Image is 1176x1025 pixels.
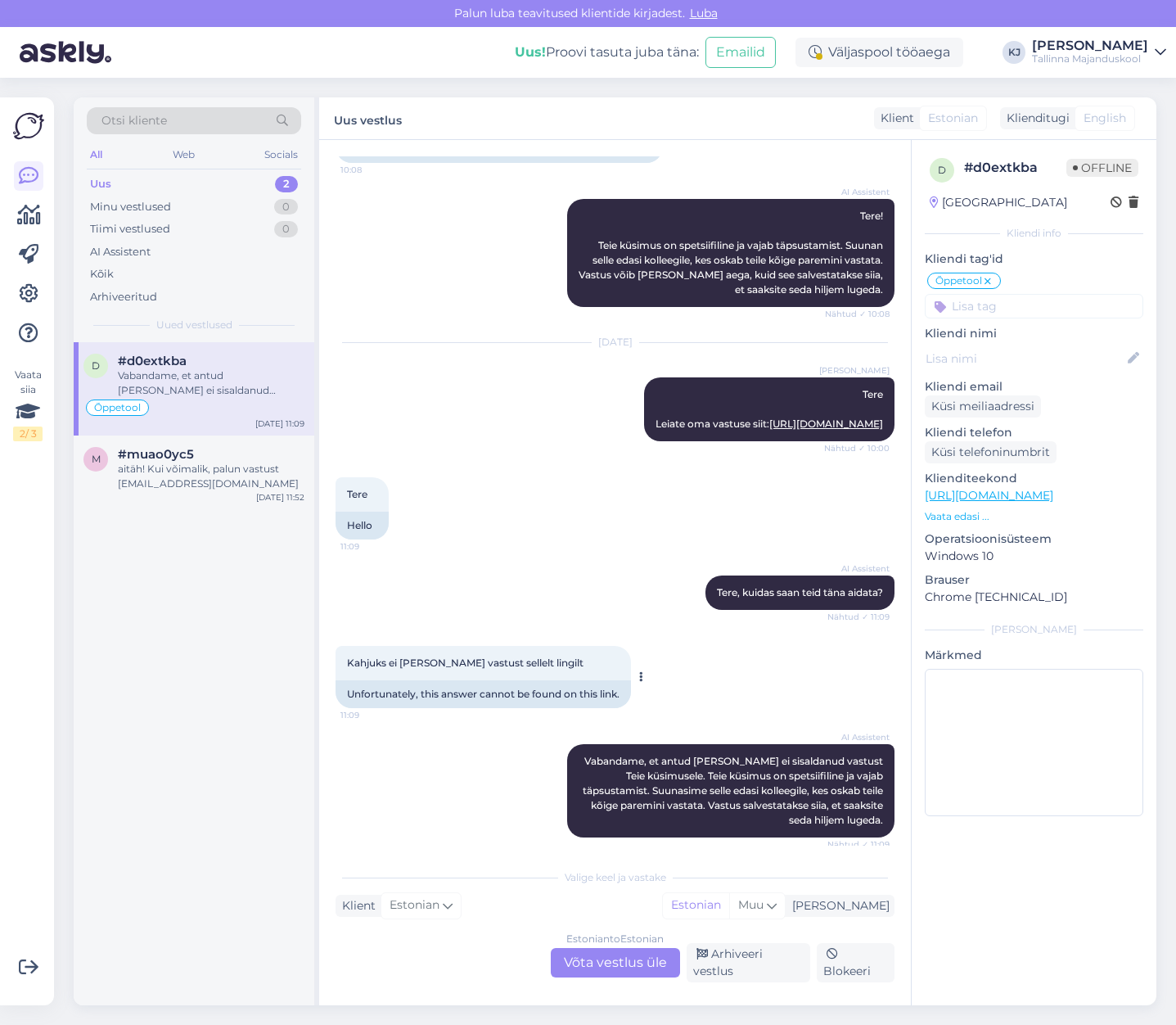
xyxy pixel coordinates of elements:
div: [PERSON_NAME] [1032,39,1148,52]
span: 10:08 [340,164,402,176]
div: Kliendi info [925,226,1143,241]
div: [DATE] 11:52 [256,491,304,503]
span: Estonian [928,110,978,127]
div: Valige keel ja vastake [336,870,894,885]
input: Lisa nimi [926,350,1124,368]
p: Brauser [925,571,1143,589]
div: Minu vestlused [90,199,171,215]
div: Estonian [663,893,729,918]
div: AI Assistent [90,244,151,260]
label: Uus vestlus [334,107,402,129]
span: Nähtud ✓ 10:08 [825,308,890,320]
b: Uus! [515,44,546,60]
div: Vabandame, et antud [PERSON_NAME] ei sisaldanud vastust Teie küsimusele. Teie küsimus on spetsiif... [118,368,304,398]
div: Socials [261,144,301,165]
span: #d0extkba [118,354,187,368]
p: Vaata edasi ... [925,509,1143,524]
span: Vabandame, et antud [PERSON_NAME] ei sisaldanud vastust Teie küsimusele. Teie küsimus on spetsiif... [583,755,885,826]
span: Tere, kuidas saan teid täna aidata? [717,586,883,598]
div: aitäh! Kui võimalik, palun vastust [EMAIL_ADDRESS][DOMAIN_NAME] [118,462,304,491]
div: Klient [874,110,914,127]
span: d [92,359,100,372]
div: Võta vestlus üle [551,948,680,978]
input: Lisa tag [925,294,1143,318]
div: 0 [274,199,298,215]
span: Nähtud ✓ 10:00 [824,442,890,454]
div: Uus [90,176,111,192]
p: Märkmed [925,647,1143,664]
div: Klient [336,897,376,914]
p: Chrome [TECHNICAL_ID] [925,589,1143,606]
div: Arhiveeri vestlus [687,943,811,982]
span: English [1084,110,1126,127]
p: Kliendi email [925,378,1143,395]
span: Õppetool [94,403,141,413]
div: KJ [1003,41,1025,64]
span: Muu [738,897,764,912]
a: [URL][DOMAIN_NAME] [769,418,883,430]
button: Emailid [705,37,776,68]
p: Windows 10 [925,548,1143,565]
div: [DATE] [336,335,894,350]
div: Blokeeri [817,943,894,982]
div: Web [169,144,198,165]
p: Kliendi telefon [925,424,1143,441]
span: Nähtud ✓ 11:09 [827,838,890,851]
p: Operatsioonisüsteem [925,531,1143,548]
a: [PERSON_NAME]Tallinna Majanduskool [1032,39,1166,65]
span: d [938,164,946,176]
div: [PERSON_NAME] [786,897,890,914]
span: Kahjuks ei [PERSON_NAME] vastust sellelt lingilt [347,657,583,669]
span: #muao0yc5 [118,447,194,462]
div: [PERSON_NAME] [925,622,1143,637]
span: Estonian [390,896,439,914]
div: 2 / 3 [13,427,43,441]
span: 11:09 [340,709,402,721]
div: 0 [274,221,298,237]
span: m [92,453,101,465]
div: Klienditugi [1000,110,1070,127]
img: Askly Logo [13,111,44,142]
div: [DATE] 11:09 [255,418,304,430]
span: Otsi kliente [101,112,167,129]
span: Tere [347,488,367,500]
div: Vaata siia [13,368,43,441]
span: AI Assistent [828,186,890,198]
div: Küsi telefoninumbrit [925,441,1057,463]
div: Väljaspool tööaega [795,38,963,67]
div: Tiimi vestlused [90,221,170,237]
span: Nähtud ✓ 11:09 [827,611,890,623]
span: 11:09 [340,540,402,553]
span: AI Assistent [828,731,890,743]
div: Proovi tasuta juba täna: [515,43,699,62]
div: Unfortunately, this answer cannot be found on this link. [336,680,631,708]
div: # d0extkba [964,158,1066,178]
div: 2 [275,176,298,192]
div: Tallinna Majanduskool [1032,52,1148,65]
span: [PERSON_NAME] [819,364,890,377]
span: Õppetool [935,276,982,286]
div: Estonian to Estonian [566,932,664,946]
div: Hello [336,512,389,540]
span: Luba [685,6,723,20]
a: [URL][DOMAIN_NAME] [925,488,1053,503]
span: AI Assistent [828,562,890,575]
div: [GEOGRAPHIC_DATA] [930,194,1067,211]
div: All [87,144,106,165]
div: Kõik [90,266,114,282]
span: Offline [1066,159,1138,177]
p: Kliendi nimi [925,325,1143,342]
div: Arhiveeritud [90,289,157,305]
p: Kliendi tag'id [925,251,1143,268]
span: Uued vestlused [156,318,232,332]
p: Klienditeekond [925,470,1143,487]
div: Küsi meiliaadressi [925,395,1041,418]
